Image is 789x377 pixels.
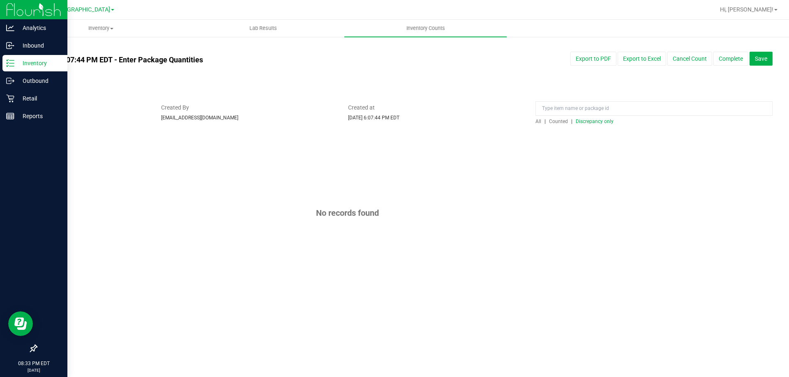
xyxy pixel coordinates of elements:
[6,94,14,103] inline-svg: Retail
[750,52,773,66] button: Save
[182,20,344,37] a: Lab Results
[14,41,64,50] p: Inbound
[14,94,64,103] p: Retail
[535,101,773,116] input: Type item name or package id
[544,119,546,124] span: |
[14,23,64,33] p: Analytics
[36,103,149,112] span: Status
[755,55,767,62] span: Save
[8,311,33,336] iframe: Resource center
[20,25,182,32] span: Inventory
[6,24,14,32] inline-svg: Analytics
[161,103,336,112] span: Created By
[395,25,456,32] span: Inventory Counts
[4,367,64,373] p: [DATE]
[238,25,288,32] span: Lab Results
[36,56,461,64] h4: [DATE] 6:07:44 PM EDT - Enter Package Quantities
[574,119,614,124] a: Discrepancy only
[54,6,110,13] span: [GEOGRAPHIC_DATA]
[344,20,507,37] a: Inventory Counts
[161,115,238,121] span: [EMAIL_ADDRESS][DOMAIN_NAME]
[549,119,568,124] span: Counted
[6,77,14,85] inline-svg: Outbound
[14,76,64,86] p: Outbound
[713,52,748,66] button: Complete
[667,52,712,66] button: Cancel Count
[348,115,399,121] span: [DATE] 6:07:44 PM EDT
[348,103,523,112] span: Created at
[570,52,616,66] button: Export to PDF
[576,119,614,124] span: Discrepancy only
[14,58,64,68] p: Inventory
[6,59,14,67] inline-svg: Inventory
[618,52,666,66] button: Export to Excel
[6,41,14,50] inline-svg: Inbound
[720,6,773,13] span: Hi, [PERSON_NAME]!
[571,119,572,124] span: |
[6,112,14,120] inline-svg: Reports
[20,20,182,37] a: Inventory
[535,119,544,124] a: All
[316,208,379,218] span: No records found
[14,111,64,121] p: Reports
[535,119,541,124] span: All
[4,360,64,367] p: 08:33 PM EDT
[547,119,571,124] a: Counted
